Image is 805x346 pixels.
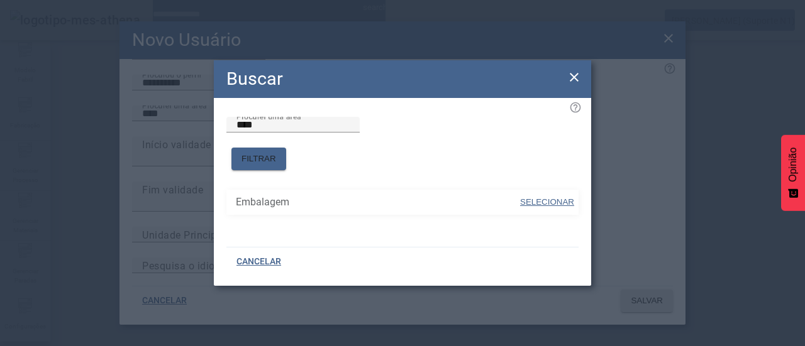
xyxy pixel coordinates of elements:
font: Procurei uma área [236,112,301,121]
button: CANCELAR [226,251,291,273]
font: SELECIONAR [520,197,574,207]
font: Buscar [226,68,283,89]
font: Opinião [787,148,798,182]
font: Embalagem [236,196,289,208]
font: FILTRAR [241,154,276,163]
button: FILTRAR [231,148,286,170]
button: SELECIONAR [519,191,575,214]
font: CANCELAR [236,256,281,266]
button: Feedback - Mostrar pesquisa [781,135,805,211]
